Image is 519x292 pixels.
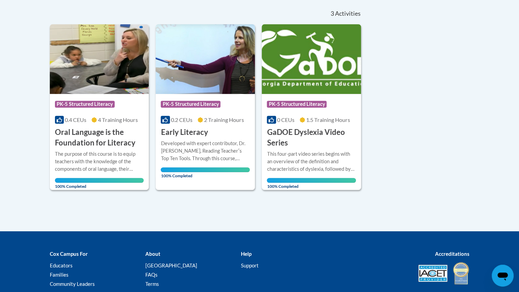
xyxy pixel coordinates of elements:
span: PK-5 Structured Literacy [55,101,115,108]
b: Help [241,251,251,257]
span: 2 Training Hours [204,116,244,123]
h3: Early Literacy [161,127,208,138]
a: Families [50,272,69,278]
span: 1.5 Training Hours [306,116,350,123]
a: [GEOGRAPHIC_DATA] [145,262,197,268]
span: 0 CEUs [277,116,294,123]
img: IDA® Accredited [452,261,470,285]
span: 3 [330,10,334,17]
span: Activities [335,10,361,17]
b: Accreditations [435,251,470,257]
span: 100% Completed [267,178,356,189]
a: Course LogoPK-5 Structured Literacy0.4 CEUs4 Training Hours Oral Language is the Foundation for L... [50,24,149,190]
span: PK-5 Structured Literacy [267,101,327,108]
a: Terms [145,281,159,287]
div: Your progress [55,178,144,183]
img: Course Logo [262,24,361,94]
img: Accredited IACET® Provider [418,265,447,282]
span: PK-5 Structured Literacy [161,101,220,108]
img: Course Logo [50,24,149,94]
span: 4 Training Hours [98,116,138,123]
span: 100% Completed [161,167,250,178]
div: Developed with expert contributor, Dr. [PERSON_NAME], Reading Teacherʹs Top Ten Tools. Through th... [161,140,250,162]
a: Community Leaders [50,281,95,287]
div: Your progress [267,178,356,183]
a: Support [241,262,258,268]
span: 0.2 CEUs [171,116,192,123]
b: About [145,251,160,257]
img: Course Logo [156,24,255,94]
h3: GaDOE Dyslexia Video Series [267,127,356,148]
a: Educators [50,262,73,268]
div: This four-part video series begins with an overview of the definition and characteristics of dysl... [267,150,356,173]
div: Your progress [161,167,250,172]
span: 100% Completed [55,178,144,189]
a: Course LogoPK-5 Structured Literacy0.2 CEUs2 Training Hours Early LiteracyDeveloped with expert c... [156,24,255,190]
b: Cox Campus For [50,251,88,257]
div: The purpose of this course is to equip teachers with the knowledge of the components of oral lang... [55,150,144,173]
iframe: Button to launch messaging window [492,265,514,287]
span: 0.4 CEUs [65,116,86,123]
h3: Oral Language is the Foundation for Literacy [55,127,144,148]
a: Course LogoPK-5 Structured Literacy0 CEUs1.5 Training Hours GaDOE Dyslexia Video SeriesThis four-... [262,24,361,190]
a: FAQs [145,272,157,278]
